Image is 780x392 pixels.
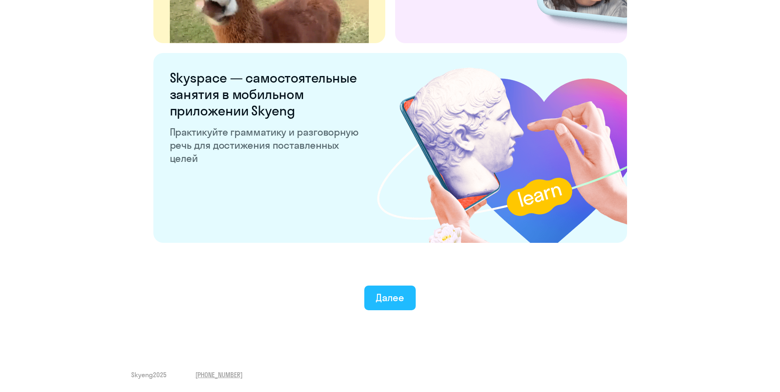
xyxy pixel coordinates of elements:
div: Далее [376,291,404,304]
button: Далее [364,286,416,310]
img: skyspace [377,53,627,243]
h6: Skyspace — самостоятельные занятия в мобильном приложении Skyeng [170,69,361,119]
p: Практикуйте грамматику и разговорную речь для достижения поставленных целей [170,125,361,165]
span: Skyeng 2025 [131,370,167,379]
a: [PHONE_NUMBER] [195,370,243,379]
